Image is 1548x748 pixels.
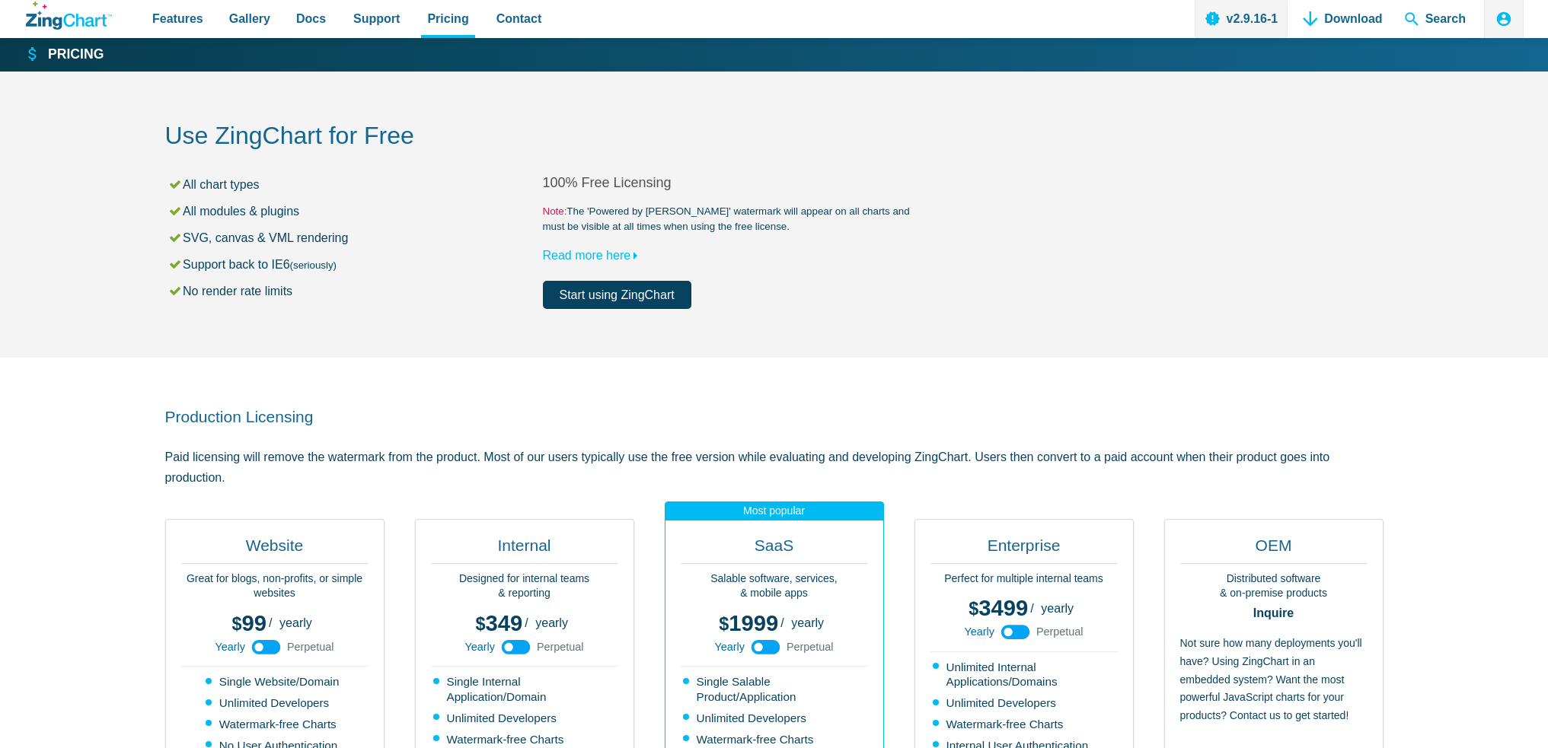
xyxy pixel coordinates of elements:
[933,695,1118,711] li: Unlimited Developers
[427,8,468,29] span: Pricing
[433,711,618,726] li: Unlimited Developers
[168,254,543,275] li: Support back to IE6
[930,571,1118,587] p: Perfect for multiple internal teams
[464,641,494,652] span: Yearly
[206,674,346,689] li: Single Website/Domain
[1041,602,1074,615] span: yearly
[431,571,618,601] p: Designed for internal teams & reporting
[26,46,104,64] a: Pricing
[681,535,868,564] h2: SaaS
[165,406,1384,427] h2: Production Licensing
[181,535,369,564] h2: Website
[287,641,334,652] span: Perpetual
[537,641,584,652] span: Perpetual
[780,617,784,629] span: /
[433,674,618,705] li: Single Internal Application/Domain
[1036,626,1084,637] span: Perpetual
[206,695,346,711] li: Unlimited Developers
[269,617,272,629] span: /
[933,660,1118,690] li: Unlimited Internal Applications/Domains
[433,732,618,747] li: Watermark-free Charts
[152,8,203,29] span: Features
[206,717,346,732] li: Watermark-free Charts
[1030,603,1033,615] span: /
[969,596,1028,620] span: 3499
[787,641,834,652] span: Perpetual
[26,2,112,30] a: ZingChart Logo. Click to return to the homepage
[165,447,1384,488] p: Paid licensing will remove the watermark from the product. Most of our users typically use the fr...
[431,535,618,564] h2: Internal
[930,535,1118,564] h2: Enterprise
[229,8,270,29] span: Gallery
[681,571,868,601] p: Salable software, services, & mobile apps
[181,571,369,601] p: Great for blogs, non-profits, or simple websites
[683,711,868,726] li: Unlimited Developers
[168,228,543,248] li: SVG, canvas & VML rendering
[168,174,543,195] li: All chart types
[683,674,868,705] li: Single Salable Product/Application
[215,641,244,652] span: Yearly
[683,732,868,747] li: Watermark-free Charts
[543,204,921,234] small: The 'Powered by [PERSON_NAME]' watermark will appear on all charts and must be visible at all tim...
[791,616,824,629] span: yearly
[1180,571,1368,601] p: Distributed software & on-premise products
[1180,607,1368,619] strong: Inquire
[1180,535,1368,564] h2: OEM
[475,611,522,635] span: 349
[543,174,921,192] h2: 100% Free Licensing
[279,616,312,629] span: yearly
[535,616,568,629] span: yearly
[714,641,744,652] span: Yearly
[165,120,1384,154] h2: Use ZingChart for Free
[296,8,326,29] span: Docs
[964,626,994,637] span: Yearly
[719,611,778,635] span: 1999
[168,281,543,301] li: No render rate limits
[496,8,542,29] span: Contact
[543,249,645,262] a: Read more here
[933,717,1118,732] li: Watermark-free Charts
[353,8,400,29] span: Support
[543,281,691,309] a: Start using ZingChart
[48,48,104,62] strong: Pricing
[232,611,267,635] span: 99
[168,201,543,221] li: All modules & plugins
[543,205,567,217] span: Note:
[290,259,337,271] small: (seriously)
[525,617,528,629] span: /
